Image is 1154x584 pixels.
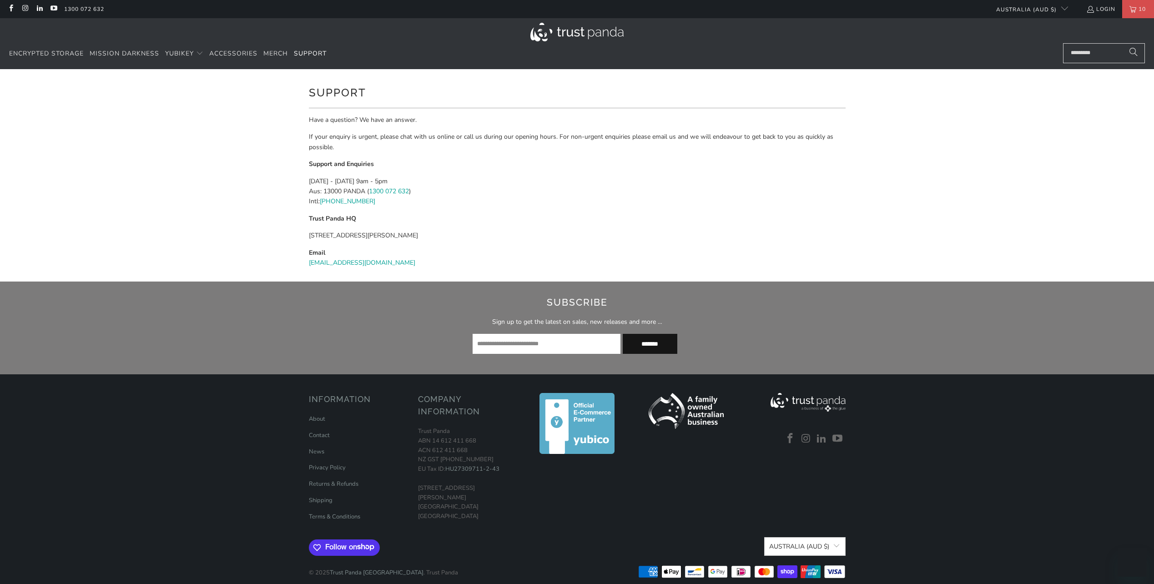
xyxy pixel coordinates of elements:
[330,569,423,577] a: Trust Panda [GEOGRAPHIC_DATA]
[418,427,518,521] p: Trust Panda ABN 14 612 411 668 ACN 612 411 668 NZ GST [PHONE_NUMBER] EU Tax ID: [STREET_ADDRESS][...
[309,115,846,125] p: Have a question? We have an answer.
[815,433,829,445] a: Trust Panda Australia on LinkedIn
[309,415,325,423] a: About
[831,433,845,445] a: Trust Panda Australia on YouTube
[50,5,57,13] a: Trust Panda Australia on YouTube
[21,5,29,13] a: Trust Panda Australia on Instagram
[530,23,624,41] img: Trust Panda Australia
[309,496,333,504] a: Shipping
[309,559,458,578] p: © 2025 . Trust Panda
[165,43,203,65] summary: YubiKey
[263,43,288,65] a: Merch
[309,231,846,241] p: [STREET_ADDRESS][PERSON_NAME]
[309,248,325,257] strong: Email
[369,187,409,196] a: 1300 072 632
[1086,4,1115,14] a: Login
[309,448,324,456] a: News
[230,317,924,327] p: Sign up to get the latest on sales, new releases and more …
[309,431,330,439] a: Contact
[9,43,327,65] nav: Translation missing: en.navigation.header.main_nav
[309,176,846,207] p: [DATE] - [DATE] 9am - 5pm Aus: 13000 PANDA ( ) Intl:
[294,43,327,65] a: Support
[445,465,499,473] a: HU27309711-2-43
[799,433,813,445] a: Trust Panda Australia on Instagram
[309,132,846,152] p: If your enquiry is urgent, please chat with us online or call us during our opening hours. For no...
[1118,548,1147,577] iframe: Button to launch messaging window
[209,43,257,65] a: Accessories
[309,463,346,472] a: Privacy Policy
[309,83,846,101] h1: Support
[90,43,159,65] a: Mission Darkness
[90,49,159,58] span: Mission Darkness
[9,43,84,65] a: Encrypted Storage
[1122,43,1145,63] button: Search
[320,197,375,206] a: [PHONE_NUMBER]
[165,49,194,58] span: YubiKey
[9,49,84,58] span: Encrypted Storage
[764,537,845,556] button: Australia (AUD $)
[784,433,797,445] a: Trust Panda Australia on Facebook
[263,49,288,58] span: Merch
[209,49,257,58] span: Accessories
[35,5,43,13] a: Trust Panda Australia on LinkedIn
[309,214,356,223] strong: Trust Panda HQ
[309,513,360,521] a: Terms & Conditions
[309,258,415,267] a: [EMAIL_ADDRESS][DOMAIN_NAME]
[294,49,327,58] span: Support
[309,160,374,168] strong: Support and Enquiries
[309,480,358,488] a: Returns & Refunds
[7,5,15,13] a: Trust Panda Australia on Facebook
[230,295,924,310] h2: Subscribe
[1063,43,1145,63] input: Search...
[64,4,104,14] a: 1300 072 632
